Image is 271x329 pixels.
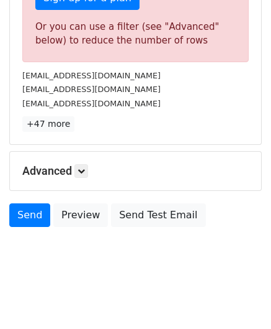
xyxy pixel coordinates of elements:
iframe: Chat Widget [209,269,271,329]
a: Send Test Email [111,203,205,227]
small: [EMAIL_ADDRESS][DOMAIN_NAME] [22,99,161,108]
div: Or you can use a filter (see "Advanced" below) to reduce the number of rows [35,20,236,48]
small: [EMAIL_ADDRESS][DOMAIN_NAME] [22,85,161,94]
small: [EMAIL_ADDRESS][DOMAIN_NAME] [22,71,161,80]
a: +47 more [22,116,74,132]
a: Send [9,203,50,227]
h5: Advanced [22,164,249,178]
a: Preview [53,203,108,227]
